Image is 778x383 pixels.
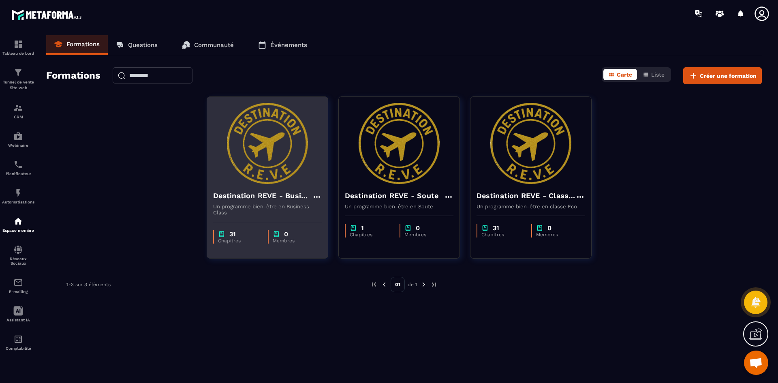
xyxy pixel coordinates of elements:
[700,72,757,80] span: Créer une formation
[218,238,260,244] p: Chapitres
[13,68,23,77] img: formation
[2,318,34,322] p: Assistant IA
[2,33,34,62] a: formationformationTableau de bord
[2,272,34,300] a: emailemailE-mailing
[2,62,34,97] a: formationformationTunnel de vente Site web
[2,51,34,56] p: Tableau de bord
[13,278,23,287] img: email
[46,67,100,84] h2: Formations
[683,67,762,84] button: Créer une formation
[536,232,577,238] p: Membres
[477,103,585,184] img: formation-background
[350,224,357,232] img: chapter
[391,277,405,292] p: 01
[13,103,23,113] img: formation
[174,35,242,55] a: Communauté
[2,289,34,294] p: E-mailing
[350,232,391,238] p: Chapitres
[617,71,632,78] span: Carte
[13,160,23,169] img: scheduler
[477,203,585,210] p: Un programme bien-être en classe Eco
[345,203,453,210] p: Un programme bien-être en Soute
[13,334,23,344] img: accountant
[2,154,34,182] a: schedulerschedulerPlanificateur
[66,282,111,287] p: 1-3 sur 3 éléments
[13,39,23,49] img: formation
[108,35,166,55] a: Questions
[470,96,602,269] a: formation-backgroundDestination REVE - Classe EcoUn programme bien-être en classe Ecochapter31Cha...
[416,224,420,232] p: 0
[250,35,315,55] a: Événements
[481,232,523,238] p: Chapitres
[273,238,314,244] p: Membres
[481,224,489,232] img: chapter
[744,351,768,375] div: Ouvrir le chat
[128,41,158,49] p: Questions
[603,69,637,80] button: Carte
[284,230,288,238] p: 0
[13,245,23,255] img: social-network
[2,79,34,91] p: Tunnel de vente Site web
[420,281,427,288] img: next
[2,200,34,204] p: Automatisations
[345,103,453,184] img: formation-background
[2,115,34,119] p: CRM
[213,103,322,184] img: formation-background
[651,71,665,78] span: Liste
[477,190,575,201] h4: Destination REVE - Classe Eco
[194,41,234,49] p: Communauté
[2,239,34,272] a: social-networksocial-networkRéseaux Sociaux
[2,171,34,176] p: Planificateur
[380,281,388,288] img: prev
[2,346,34,351] p: Comptabilité
[213,203,322,216] p: Un programme bien-être en Business Class
[229,230,236,238] p: 31
[408,281,417,288] p: de 1
[2,257,34,265] p: Réseaux Sociaux
[638,69,669,80] button: Liste
[11,7,84,22] img: logo
[2,182,34,210] a: automationsautomationsAutomatisations
[493,224,499,232] p: 31
[370,281,378,288] img: prev
[361,224,364,232] p: 1
[213,190,312,201] h4: Destination REVE - Business Class
[404,232,445,238] p: Membres
[66,41,100,48] p: Formations
[547,224,551,232] p: 0
[207,96,338,269] a: formation-backgroundDestination REVE - Business ClassUn programme bien-être en Business Classchap...
[430,281,438,288] img: next
[13,188,23,198] img: automations
[2,125,34,154] a: automationsautomationsWebinaire
[218,230,225,238] img: chapter
[338,96,470,269] a: formation-backgroundDestination REVE - SouteUn programme bien-être en Soutechapter1Chapitreschapt...
[345,190,439,201] h4: Destination REVE - Soute
[13,216,23,226] img: automations
[46,35,108,55] a: Formations
[2,143,34,148] p: Webinaire
[270,41,307,49] p: Événements
[2,300,34,328] a: Assistant IA
[2,228,34,233] p: Espace membre
[273,230,280,238] img: chapter
[2,97,34,125] a: formationformationCRM
[2,328,34,357] a: accountantaccountantComptabilité
[13,131,23,141] img: automations
[404,224,412,232] img: chapter
[536,224,543,232] img: chapter
[2,210,34,239] a: automationsautomationsEspace membre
